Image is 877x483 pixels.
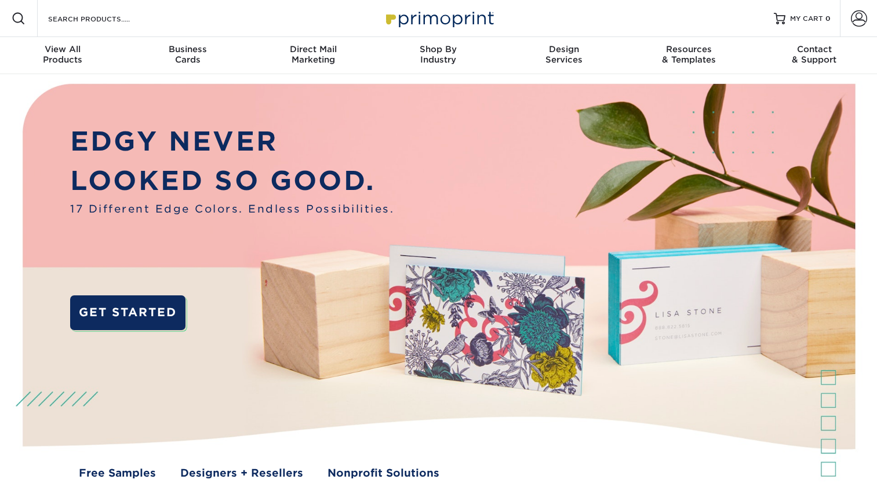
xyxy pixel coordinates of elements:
a: Resources& Templates [627,37,752,74]
img: Primoprint [381,6,497,31]
span: Shop By [376,44,501,54]
a: DesignServices [501,37,627,74]
a: BusinessCards [125,37,250,74]
span: MY CART [790,14,823,24]
span: Contact [752,44,877,54]
input: SEARCH PRODUCTS..... [47,12,160,25]
a: Direct MailMarketing [250,37,376,74]
a: Shop ByIndustry [376,37,501,74]
div: & Support [752,44,877,65]
span: 17 Different Edge Colors. Endless Possibilities. [70,201,394,217]
div: Marketing [250,44,376,65]
span: Business [125,44,250,54]
div: Industry [376,44,501,65]
a: Free Samples [79,465,156,481]
span: Direct Mail [250,44,376,54]
div: Cards [125,44,250,65]
a: GET STARTED [70,295,185,330]
a: Designers + Resellers [180,465,303,481]
span: Resources [627,44,752,54]
p: LOOKED SO GOOD. [70,161,394,200]
span: Design [501,44,627,54]
a: Contact& Support [752,37,877,74]
p: EDGY NEVER [70,122,394,161]
span: 0 [825,14,831,23]
div: Services [501,44,627,65]
a: Nonprofit Solutions [327,465,439,481]
div: & Templates [627,44,752,65]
